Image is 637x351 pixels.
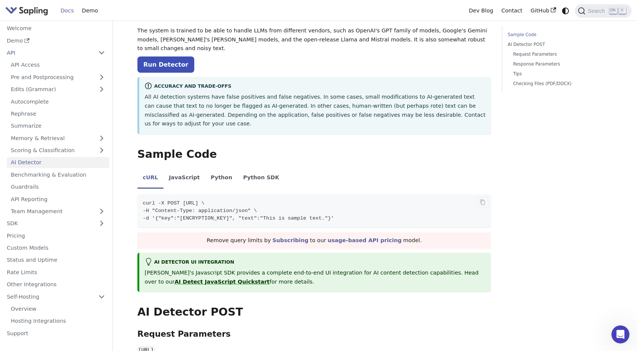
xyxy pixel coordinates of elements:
[94,47,109,58] button: Collapse sidebar category 'API'
[145,269,486,287] p: [PERSON_NAME]'s Javascript SDK provides a complete end-to-end UI integration for AI content detec...
[7,133,109,144] a: Memory & Retrieval
[7,60,109,70] a: API Access
[272,237,308,243] a: Subscribing
[143,215,334,221] span: -d '{"key":"[ENCRYPTION_KEY]", "text":"This is sample text."}'
[3,47,94,58] a: API
[137,26,491,53] p: The system is trained to be able to handle LLMs from different vendors, such as OpenAI's GPT fami...
[619,7,626,14] kbd: K
[94,218,109,229] button: Expand sidebar category 'SDK'
[3,328,109,339] a: Support
[3,35,109,46] a: Demo
[137,232,491,249] div: Remove query limits by to our model.
[145,93,486,128] p: All AI detection systems have false positives and false negatives. In some cases, small modificat...
[145,258,486,267] div: AI Detector UI integration
[575,4,631,18] button: Search (Ctrl+K)
[7,121,109,131] a: Summarize
[7,72,109,83] a: Pre and Postprocessing
[137,168,163,189] li: cURL
[560,5,571,16] button: Switch between dark and light mode (currently system mode)
[175,279,270,285] a: AI Detect JavaScript Quickstart
[7,304,109,314] a: Overview
[7,316,109,327] a: Hosting Integrations
[78,5,102,17] a: Demo
[163,168,205,189] li: JavaScript
[3,243,109,253] a: Custom Models
[56,5,78,17] a: Docs
[3,291,109,302] a: Self-Hosting
[238,168,285,189] li: Python SDK
[137,305,491,319] h2: AI Detector POST
[497,5,527,17] a: Contact
[143,208,257,214] span: -H "Content-Type: application/json" \
[7,157,109,168] a: AI Detector
[611,325,629,343] iframe: Intercom live chat
[143,200,204,206] span: curl -X POST [URL] \
[137,329,491,339] h3: Request Parameters
[3,255,109,266] a: Status and Uptime
[513,81,607,88] a: Checking Files (PDF/DOCX)
[7,194,109,204] a: API Reporting
[513,61,607,68] a: Response Parameters
[7,96,109,107] a: Autocomplete
[7,145,109,156] a: Scoring & Classification
[465,5,497,17] a: Dev Blog
[3,267,109,278] a: Rate Limits
[3,279,109,290] a: Other Integrations
[5,5,51,16] a: Sapling.ai
[513,51,607,58] a: Request Parameters
[7,182,109,192] a: Guardrails
[137,56,194,73] a: Run Detector
[477,197,489,208] button: Copy code to clipboard
[3,23,109,34] a: Welcome
[508,41,610,48] a: AI Detector POST
[137,148,491,161] h2: Sample Code
[7,108,109,119] a: Rephrase
[526,5,560,17] a: GitHub
[7,206,109,217] a: Team Management
[328,237,402,243] a: usage-based API pricing
[585,8,610,14] span: Search
[7,169,109,180] a: Benchmarking & Evaluation
[508,31,610,38] a: Sample Code
[145,82,486,91] div: Accuracy and Trade-offs
[5,5,48,16] img: Sapling.ai
[7,84,109,95] a: Edits (Grammar)
[205,168,238,189] li: Python
[3,218,94,229] a: SDK
[513,71,607,78] a: Tips
[3,230,109,241] a: Pricing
